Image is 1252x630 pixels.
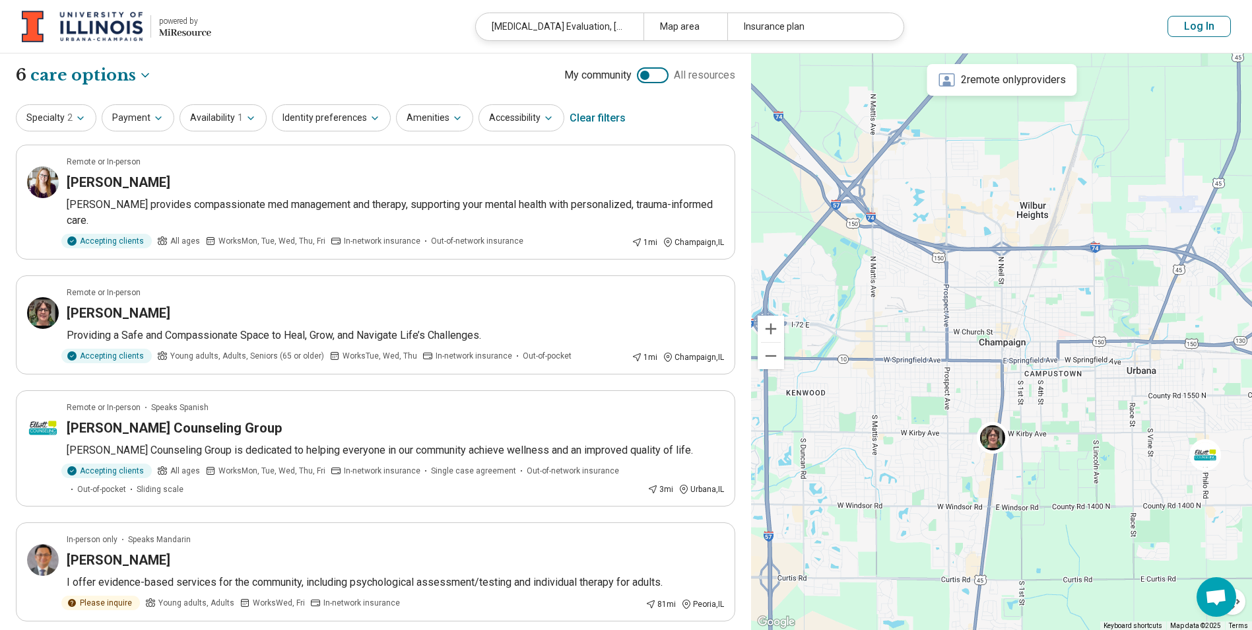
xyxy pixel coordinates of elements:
[16,64,152,87] h1: 6
[30,64,152,87] button: Care options
[61,596,140,610] div: Please inquire
[758,343,784,369] button: Zoom out
[67,534,117,545] p: In-person only
[67,287,141,298] p: Remote or In-person
[67,575,724,590] p: I offer evidence-based services for the community, including psychological assessment/testing and...
[647,483,673,495] div: 3 mi
[344,465,420,477] span: In-network insurance
[170,235,200,247] span: All ages
[67,402,141,413] p: Remote or In-person
[927,64,1076,96] div: 2 remote only providers
[1170,622,1221,629] span: Map data ©2025
[527,465,619,477] span: Out-of-network insurance
[253,597,305,609] span: Works Wed, Fri
[476,13,643,40] div: [MEDICAL_DATA] Evaluation, [MEDICAL_DATA] ([MEDICAL_DATA])
[67,551,170,569] h3: [PERSON_NAME]
[727,13,895,40] div: Insurance plan
[21,11,211,42] a: University of Illinois at Urbana-Champaignpowered by
[61,349,152,363] div: Accepting clients
[431,235,523,247] span: Out-of-network insurance
[343,350,417,362] span: Works Tue, Wed, Thu
[67,156,141,168] p: Remote or In-person
[67,304,170,322] h3: [PERSON_NAME]
[151,402,209,413] span: Speaks Spanish
[431,465,516,477] span: Single case agreement
[344,235,420,247] span: In-network insurance
[180,104,267,131] button: Availability1
[102,104,174,131] button: Payment
[67,328,724,343] p: Providing a Safe and Compassionate Space to Heal, Grow, and Navigate Life’s Challenges.
[396,104,473,131] button: Amenities
[663,351,724,363] div: Champaign , IL
[61,234,152,248] div: Accepting clients
[30,64,136,87] span: care options
[436,350,512,362] span: In-network insurance
[170,465,200,477] span: All ages
[564,67,632,83] span: My community
[22,11,143,42] img: University of Illinois at Urbana-Champaign
[218,465,325,477] span: Works Mon, Tue, Wed, Thu, Fri
[632,236,657,248] div: 1 mi
[663,236,724,248] div: Champaign , IL
[128,534,191,545] span: Speaks Mandarin
[632,351,657,363] div: 1 mi
[678,483,724,495] div: Urbana , IL
[523,350,572,362] span: Out-of-pocket
[67,111,73,125] span: 2
[478,104,564,131] button: Accessibility
[1197,577,1236,617] div: Open chat
[67,197,724,228] p: [PERSON_NAME] provides compassionate med management and therapy, supporting your mental health wi...
[1168,16,1231,37] button: Log In
[67,173,170,192] h3: [PERSON_NAME]
[159,15,211,27] div: powered by
[758,316,784,342] button: Zoom in
[570,102,626,134] div: Clear filters
[218,235,325,247] span: Works Mon, Tue, Wed, Thu, Fri
[67,442,724,458] p: [PERSON_NAME] Counseling Group is dedicated to helping everyone in our community achieve wellness...
[238,111,243,125] span: 1
[16,104,96,131] button: Specialty2
[681,598,724,610] div: Peoria , IL
[645,598,676,610] div: 81 mi
[67,419,282,437] h3: [PERSON_NAME] Counseling Group
[272,104,391,131] button: Identity preferences
[643,13,727,40] div: Map area
[674,67,735,83] span: All resources
[323,597,400,609] span: In-network insurance
[1229,622,1248,629] a: Terms (opens in new tab)
[61,464,152,478] div: Accepting clients
[158,597,234,609] span: Young adults, Adults
[170,350,324,362] span: Young adults, Adults, Seniors (65 or older)
[137,483,183,495] span: Sliding scale
[77,483,126,495] span: Out-of-pocket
